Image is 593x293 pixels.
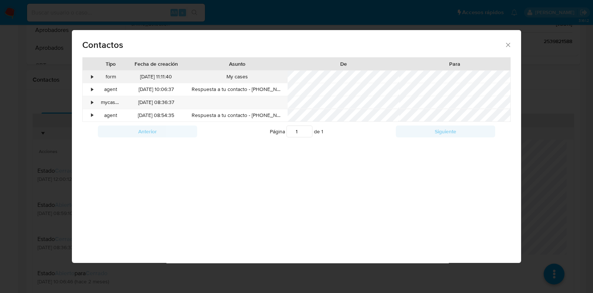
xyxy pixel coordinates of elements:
[96,83,126,96] div: agent
[101,60,121,68] div: Tipo
[92,112,93,119] div: •
[126,96,187,109] div: [DATE] 08:36:37
[82,40,504,49] span: Contactos
[126,109,187,122] div: [DATE] 08:54:35
[131,60,182,68] div: Fecha de creación
[186,109,288,122] div: Respuesta a tu contacto - [PHONE_NUMBER]
[321,128,323,135] span: 1
[126,71,187,83] div: [DATE] 11:11:40
[98,126,197,137] button: Anterior
[92,86,93,93] div: •
[404,60,505,68] div: Para
[396,126,495,137] button: Siguiente
[186,83,288,96] div: Respuesta a tu contacto - [PHONE_NUMBER]
[92,73,93,81] div: •
[96,109,126,122] div: agent
[96,96,126,109] div: mycases
[270,126,323,137] span: Página de
[192,60,282,68] div: Asunto
[504,41,511,48] button: close
[92,99,93,106] div: •
[293,60,394,68] div: De
[186,71,288,83] div: My cases
[96,71,126,83] div: form
[126,83,187,96] div: [DATE] 10:06:37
